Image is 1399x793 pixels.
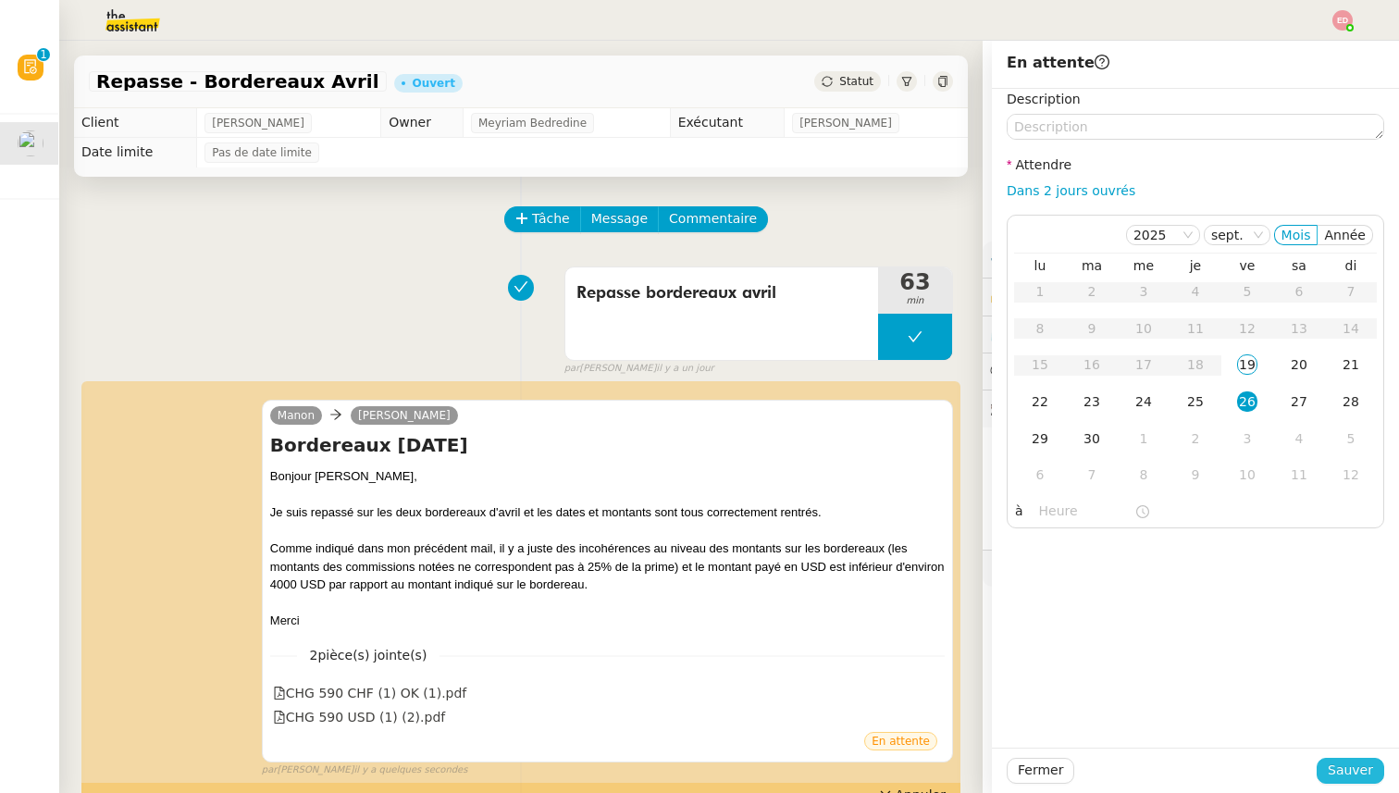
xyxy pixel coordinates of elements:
span: Meyriam Bedredine [478,114,587,132]
span: 63 [878,271,952,293]
button: Tâche [504,206,581,232]
td: 20/09/2025 [1273,347,1325,384]
p: 1 [40,48,47,65]
span: ⏲️ [990,327,1125,341]
div: 30 [1082,428,1102,449]
div: 27 [1289,391,1309,412]
h4: Bordereaux [DATE] [270,432,945,458]
td: 23/09/2025 [1066,384,1118,421]
td: 30/09/2025 [1066,421,1118,458]
div: Ouvert [413,78,455,89]
th: mar. [1066,257,1118,274]
div: CHG 590 CHF (1) OK (1).pdf [273,683,467,704]
td: 09/10/2025 [1170,457,1221,494]
div: 12 [1341,465,1361,485]
div: 19 [1237,354,1257,375]
span: Fermer [1018,760,1063,781]
td: 22/09/2025 [1014,384,1066,421]
td: 26/09/2025 [1221,384,1273,421]
div: 22 [1030,391,1050,412]
td: Exécutant [670,108,785,138]
td: 08/10/2025 [1118,457,1170,494]
div: 28 [1341,391,1361,412]
td: 06/10/2025 [1014,457,1066,494]
td: 07/10/2025 [1066,457,1118,494]
span: il y a quelques secondes [353,762,467,778]
div: 8 [1133,465,1154,485]
span: pièce(s) jointe(s) [317,648,427,663]
div: 29 [1030,428,1050,449]
img: users%2F0zQGGmvZECeMseaPawnreYAQQyS2%2Favatar%2Feddadf8a-b06f-4db9-91c4-adeed775bb0f [18,130,43,156]
td: Owner [381,108,464,138]
th: jeu. [1170,257,1221,274]
input: Heure [1039,501,1134,522]
a: Manon [270,407,322,424]
span: il y a un jour [656,361,713,377]
span: Année [1324,228,1366,242]
div: 20 [1289,354,1309,375]
div: Comme indiqué dans mon précédent mail, il y a juste des incohérences au niveau des montants sur l... [270,539,945,594]
a: Dans 2 jours ouvrés [1007,183,1135,198]
td: 05/10/2025 [1325,421,1377,458]
label: Attendre [1007,157,1071,172]
div: 7 [1082,465,1102,485]
a: [PERSON_NAME] [351,407,458,424]
div: 5 [1341,428,1361,449]
div: 23 [1082,391,1102,412]
td: Client [74,108,197,138]
span: Mois [1281,228,1311,242]
span: 🕵️ [990,401,1221,415]
span: 🧴 [990,561,1047,576]
td: 04/10/2025 [1273,421,1325,458]
span: à [1015,501,1023,522]
td: 25/09/2025 [1170,384,1221,421]
th: mer. [1118,257,1170,274]
div: 9 [1185,465,1206,485]
div: Bonjour [PERSON_NAME], [270,467,945,486]
span: par [564,361,580,377]
div: 10 [1237,465,1257,485]
nz-select-item: sept. [1211,226,1263,244]
div: 25 [1185,391,1206,412]
td: 02/10/2025 [1170,421,1221,458]
span: En attente [1007,54,1109,71]
span: Statut [839,75,873,88]
td: 10/10/2025 [1221,457,1273,494]
span: [PERSON_NAME] [799,114,892,132]
div: 11 [1289,465,1309,485]
span: En attente [872,735,930,748]
span: ⚙️ [990,249,1086,270]
td: 27/09/2025 [1273,384,1325,421]
span: Tâche [532,208,570,229]
th: dim. [1325,257,1377,274]
div: 6 [1030,465,1050,485]
span: min [878,293,952,309]
span: 💬 [990,364,1108,378]
span: [PERSON_NAME] [212,114,304,132]
div: CHG 590 USD (1) (2).pdf [273,707,445,728]
button: Commentaire [658,206,768,232]
div: ⏲️Tâches 63:16 [983,316,1399,353]
button: Message [580,206,659,232]
div: ⚙️Procédures [983,242,1399,278]
div: Merci [270,612,945,630]
div: 3 [1237,428,1257,449]
button: Sauver [1317,758,1384,784]
td: 29/09/2025 [1014,421,1066,458]
div: Je suis repassé sur les deux bordereaux d'avril et les dates et montants sont tous correctement r... [270,503,945,522]
label: Description [1007,92,1081,106]
span: 🔐 [990,286,1110,307]
span: Sauver [1328,760,1373,781]
td: 24/09/2025 [1118,384,1170,421]
span: par [262,762,278,778]
td: 12/10/2025 [1325,457,1377,494]
button: Fermer [1007,758,1074,784]
div: 2 [1185,428,1206,449]
small: [PERSON_NAME] [262,762,468,778]
th: lun. [1014,257,1066,274]
nz-select-item: 2025 [1133,226,1193,244]
td: 19/09/2025 [1221,347,1273,384]
td: 01/10/2025 [1118,421,1170,458]
div: 21 [1341,354,1361,375]
td: 11/10/2025 [1273,457,1325,494]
